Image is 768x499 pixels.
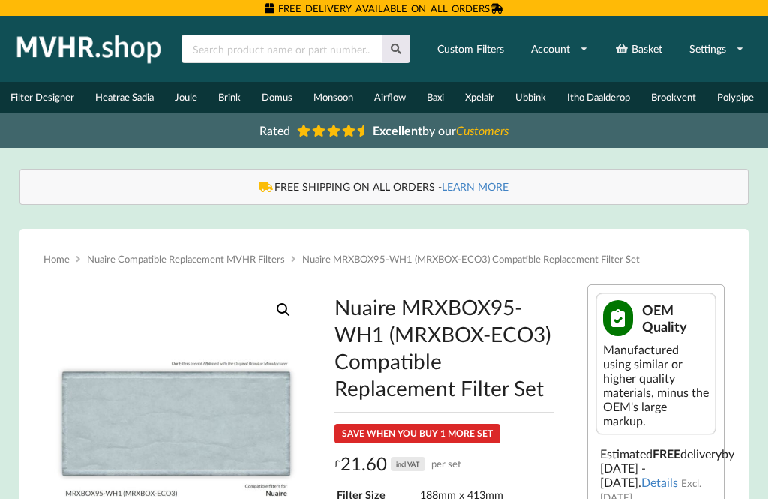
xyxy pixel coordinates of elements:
[442,180,508,193] a: LEARN MORE
[181,35,382,63] input: Search product name or part number...
[334,452,340,476] span: £
[431,452,461,476] span: per set
[679,35,754,62] a: Settings
[373,123,422,137] b: Excellent
[10,30,168,68] img: mvhr.shop.png
[706,82,764,113] a: Polypipe
[652,446,680,461] b: FREE
[334,452,461,476] div: 21.60
[605,35,672,62] a: Basket
[642,302,709,335] span: OEM Quality
[641,475,678,489] a: Details
[454,82,505,113] a: Xpelair
[334,424,500,443] div: SAVE WHEN YOU BUY 1 MORE SET
[556,82,640,113] a: Itho Daalderop
[164,82,208,113] a: Joule
[640,82,706,113] a: Brookvent
[249,118,519,143] a: Rated Excellentby ourCustomers
[334,293,554,401] h1: Nuaire MRXBOX95-WH1 (MRXBOX-ECO3) Compatible Replacement Filter Set
[505,82,556,113] a: Ubbink
[391,457,425,471] div: incl VAT
[600,446,734,489] span: by [DATE] - [DATE]
[456,123,508,137] i: Customers
[427,35,514,62] a: Custom Filters
[270,296,297,323] a: View full-screen image gallery
[251,82,303,113] a: Domus
[603,342,709,428] div: Manufactured using similar or higher quality materials, minus the OEM's large markup.
[416,82,454,113] a: Baxi
[364,82,416,113] a: Airflow
[373,123,508,137] span: by our
[208,82,251,113] a: Brink
[85,82,164,113] a: Heatrae Sadia
[43,253,70,265] a: Home
[302,253,640,265] span: Nuaire MRXBOX95-WH1 (MRXBOX-ECO3) Compatible Replacement Filter Set
[303,82,364,113] a: Monsoon
[35,179,733,194] div: FREE SHIPPING ON ALL ORDERS -
[259,123,290,137] span: Rated
[87,253,285,265] a: Nuaire Compatible Replacement MVHR Filters
[521,35,598,62] a: Account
